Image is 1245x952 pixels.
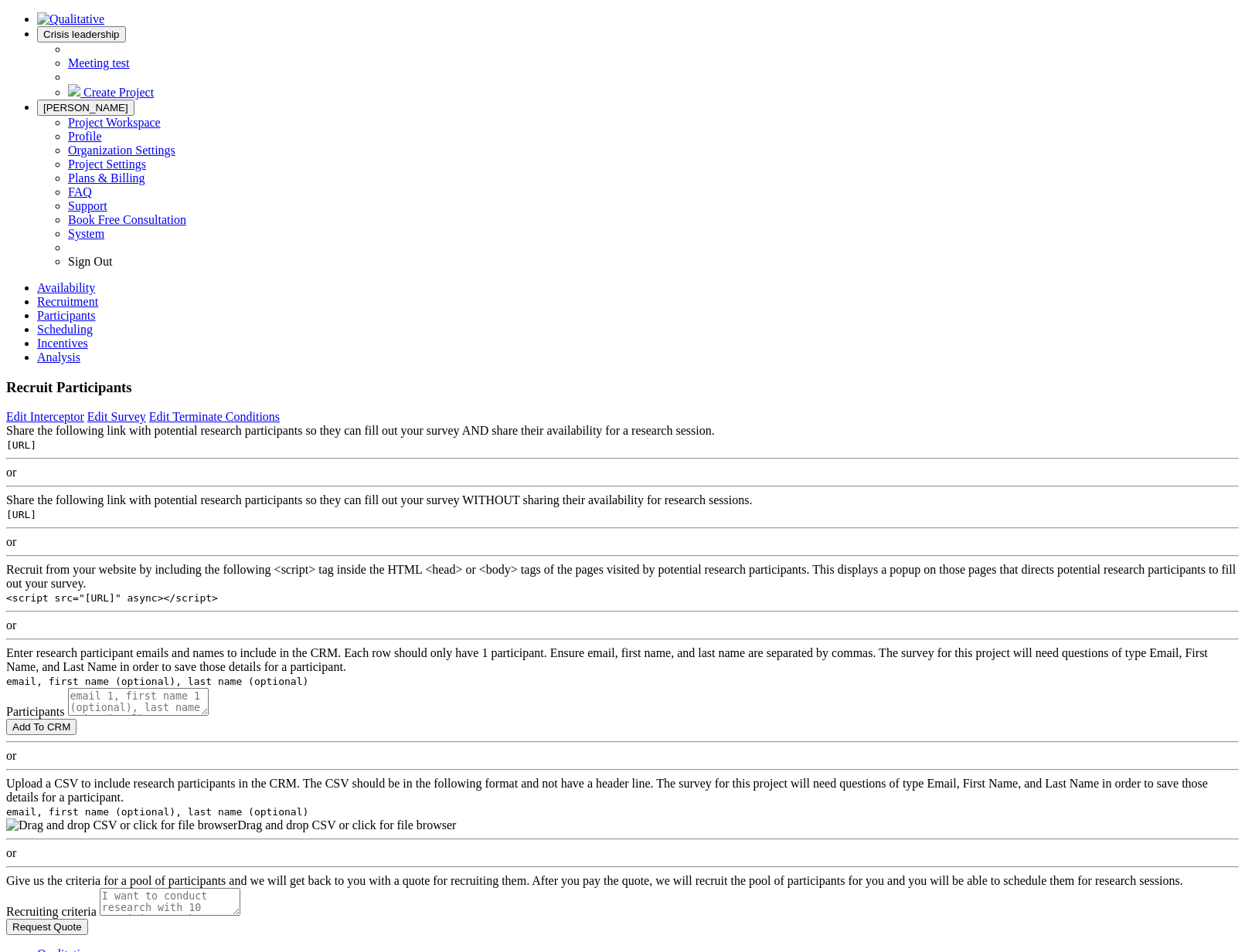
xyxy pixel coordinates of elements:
span: or [6,846,16,859]
iframe: Chat Widget [1168,878,1245,952]
div: Upload a CSV to include research participants in the CRM. The CSV should be in the following form... [6,777,1239,805]
input: Request Quote [6,919,88,935]
span: or [6,535,16,548]
span: [PERSON_NAME] [43,102,128,113]
button: [PERSON_NAME] [37,100,134,116]
span: or [6,749,16,762]
a: Incentives [37,337,88,350]
img: plus.svg [68,84,80,97]
a: Participants [37,309,96,322]
span: or [6,466,16,479]
a: Project Workspace [68,116,161,129]
a: Organization Settings [68,144,175,157]
a: Recruitment [37,295,98,308]
a: Profile [68,130,102,143]
a: Scheduling [37,323,93,336]
a: Book Free Consultation [68,213,186,226]
span: or [6,618,16,632]
code: email, first name (optional), last name (optional) [6,806,308,818]
div: Recruit from your website by including the following <script> tag inside the HTML <head> or <body... [6,563,1239,591]
div: Drag and drop CSV or click for file browser [6,818,1239,832]
a: Edit Survey [87,410,146,423]
img: Drag and drop CSV or click for file browser [6,818,237,832]
a: Sign Out [68,255,112,268]
span: Create Project [83,86,154,99]
a: FAQ [68,185,92,198]
a: Meeting test [68,56,130,69]
a: Plans & Billing [68,171,145,185]
label: Participants [6,705,65,718]
a: Edit Interceptor [6,410,84,423]
div: Share the following link with potential research participants so they can fill out your survey WI... [6,493,1239,507]
code: [URL] [6,509,36,520]
code: [URL] [6,439,36,451]
input: Add To CRM [6,719,77,735]
a: Analysis [37,351,80,364]
a: Project Settings [68,158,146,171]
label: Recruiting criteria [6,905,97,918]
a: Create Project [68,86,154,99]
code: email, first name (optional), last name (optional) [6,676,308,687]
a: Edit Terminate Conditions [149,410,280,423]
img: Qualitative [37,12,104,26]
span: Crisis leadership [43,29,120,40]
div: Give us the criteria for a pool of participants and we will get back to you with a quote for recr... [6,874,1239,888]
code: <script src="[URL]" async></script> [6,592,218,604]
div: Enter research participant emails and names to include in the CRM. Each row should only have 1 pa... [6,646,1239,674]
h3: Recruit Participants [6,379,1239,396]
a: Support [68,199,107,212]
a: System [68,227,104,240]
div: Share the following link with potential research participants so they can fill out your survey AN... [6,424,1239,438]
button: Crisis leadership [37,26,126,42]
a: Availability [37,281,95,294]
